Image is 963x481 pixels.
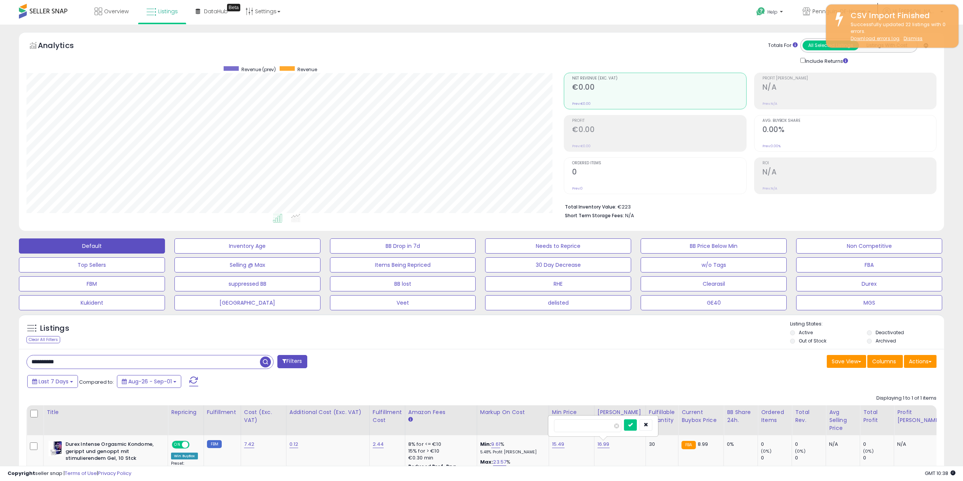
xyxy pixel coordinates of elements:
[480,408,546,416] div: Markup on Cost
[173,442,182,448] span: ON
[845,21,953,42] div: Successfully updated 22 listings with 0 errors.
[768,42,798,49] div: Totals For
[681,408,720,424] div: Current Buybox Price
[925,470,955,477] span: 2025-09-9 10:38 GMT
[572,186,583,191] small: Prev: 0
[851,35,899,42] a: Download errors log
[207,408,238,416] div: Fulfillment
[897,441,940,448] div: N/A
[795,408,823,424] div: Total Rev.
[572,76,746,81] span: Net Revenue (Exc. VAT)
[8,470,131,477] div: seller snap | |
[795,56,857,65] div: Include Returns
[19,276,165,291] button: FBM
[876,395,937,402] div: Displaying 1 to 1 of 1 items
[827,355,866,368] button: Save View
[552,408,591,416] div: Min Price
[19,238,165,254] button: Default
[408,441,471,448] div: 8% for <= €10
[803,40,859,50] button: All Selected Listings
[171,453,198,459] div: Win BuyBox
[761,408,789,424] div: Ordered Items
[799,329,813,336] label: Active
[863,441,894,448] div: 0
[493,458,506,466] a: 23.57
[863,408,891,424] div: Total Profit
[641,238,787,254] button: BB Price Below Min
[373,441,384,448] a: 2.44
[761,455,792,461] div: 0
[565,202,931,211] li: €223
[289,441,299,448] a: 0.12
[762,125,936,135] h2: 0.00%
[572,125,746,135] h2: €0.00
[572,144,591,148] small: Prev: €0.00
[795,441,826,448] div: 0
[408,408,474,416] div: Amazon Fees
[48,441,64,456] img: 41-yCg1v4VL._SL40_.jpg
[572,101,591,106] small: Prev: €0.00
[47,408,165,416] div: Title
[897,408,942,424] div: Profit [PERSON_NAME]
[204,8,228,15] span: DataHub
[641,276,787,291] button: Clearasil
[408,448,471,455] div: 15% for > €10
[829,408,857,432] div: Avg Selling Price
[876,329,904,336] label: Deactivated
[762,83,936,93] h2: N/A
[27,375,78,388] button: Last 7 Days
[373,408,402,424] div: Fulfillment Cost
[572,119,746,123] span: Profit
[477,405,549,435] th: The percentage added to the cost of goods (COGS) that forms the calculator for Min & Max prices.
[485,276,631,291] button: RHE
[297,66,317,73] span: Revenue
[244,408,283,424] div: Cost (Exc. VAT)
[761,448,772,454] small: (0%)
[762,101,777,106] small: Prev: N/A
[19,257,165,272] button: Top Sellers
[98,470,131,477] a: Privacy Policy
[480,441,492,448] b: Min:
[872,358,896,365] span: Columns
[572,83,746,93] h2: €0.00
[796,295,942,310] button: MGS
[408,416,413,423] small: Amazon Fees.
[19,295,165,310] button: Kukident
[795,455,826,461] div: 0
[38,40,89,53] h5: Analytics
[795,448,806,454] small: (0%)
[408,455,471,461] div: €0.30 min
[756,7,765,16] i: Get Help
[796,276,942,291] button: Durex
[277,355,307,368] button: Filters
[641,257,787,272] button: w/o Tags
[65,441,157,464] b: Durex Intense Orgasmic Kondome, gerippt und genoppt mit stimulierendem Gel, 10 Stck
[485,238,631,254] button: Needs to Reprice
[485,295,631,310] button: delisted
[480,441,543,455] div: %
[330,238,476,254] button: BB Drop in 7d
[289,408,366,416] div: Additional Cost (Exc. VAT)
[188,442,201,448] span: OFF
[876,338,896,344] label: Archived
[39,378,68,385] span: Last 7 Days
[761,441,792,448] div: 0
[812,8,865,15] span: Pennguin-DE-Home
[597,441,610,448] a: 16.99
[649,408,675,424] div: Fulfillable Quantity
[330,276,476,291] button: BB lost
[904,355,937,368] button: Actions
[698,441,708,448] span: 8.99
[762,119,936,123] span: Avg. Buybox Share
[552,441,565,448] a: 15.49
[207,440,222,448] small: FBM
[625,212,634,219] span: N/A
[790,321,944,328] p: Listing States:
[330,257,476,272] button: Items Being Repriced
[485,257,631,272] button: 30 Day Decrease
[65,470,97,477] a: Terms of Use
[244,441,255,448] a: 7.42
[565,204,616,210] b: Total Inventory Value:
[117,375,181,388] button: Aug-26 - Sep-01
[641,295,787,310] button: GE40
